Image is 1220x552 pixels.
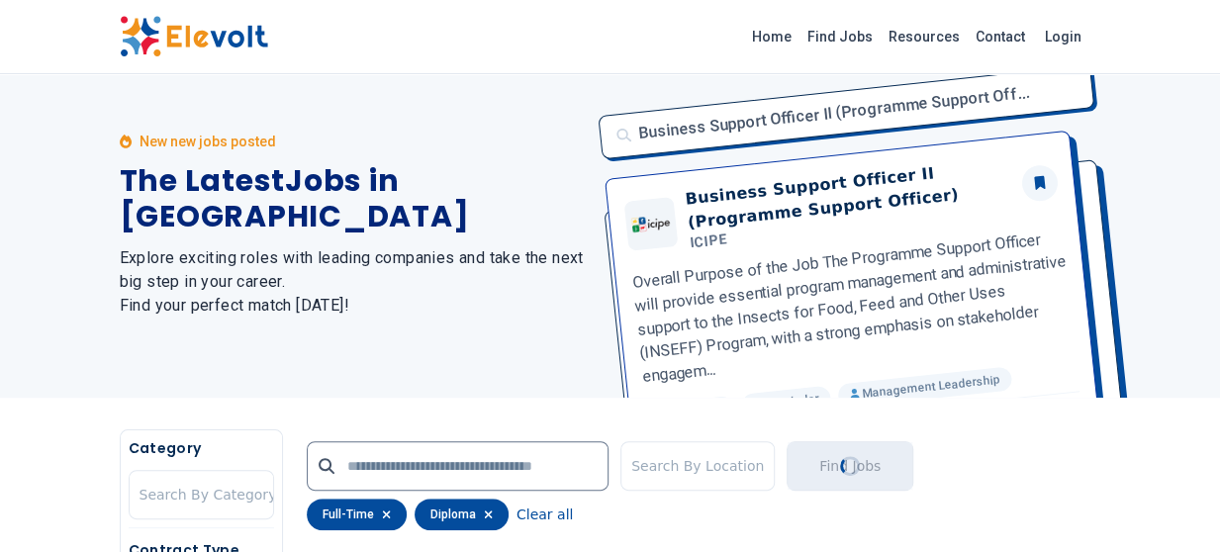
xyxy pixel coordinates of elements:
[140,132,276,151] p: New new jobs posted
[415,499,509,530] div: diploma
[516,499,573,530] button: Clear all
[787,441,913,491] button: Find JobsLoading...
[799,21,881,52] a: Find Jobs
[120,16,268,57] img: Elevolt
[1033,17,1093,56] a: Login
[129,438,274,458] h5: Category
[836,452,864,480] div: Loading...
[881,21,968,52] a: Resources
[744,21,799,52] a: Home
[1121,457,1220,552] iframe: Chat Widget
[120,246,587,318] h2: Explore exciting roles with leading companies and take the next big step in your career. Find you...
[307,499,407,530] div: full-time
[968,21,1033,52] a: Contact
[120,163,587,234] h1: The Latest Jobs in [GEOGRAPHIC_DATA]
